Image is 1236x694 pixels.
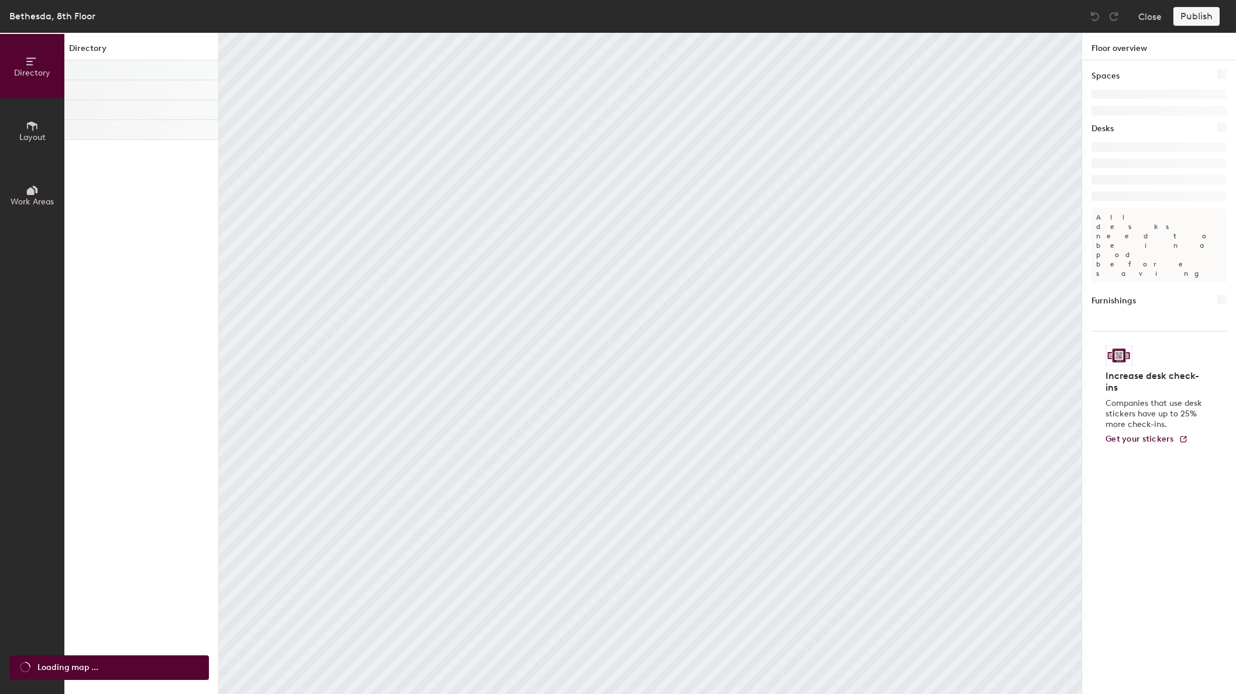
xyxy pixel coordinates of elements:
span: Directory [14,68,50,78]
img: Sticker logo [1105,346,1132,365]
h4: Increase desk check-ins [1105,370,1206,394]
h1: Spaces [1091,70,1120,83]
h1: Furnishings [1091,295,1136,307]
p: Companies that use desk stickers have up to 25% more check-ins. [1105,398,1206,430]
h1: Directory [64,42,218,60]
h1: Floor overview [1082,33,1236,60]
h1: Desks [1091,122,1114,135]
canvas: Map [219,33,1081,694]
span: Layout [19,132,46,142]
a: Get your stickers [1105,435,1188,445]
span: Get your stickers [1105,434,1174,444]
div: Bethesda, 8th Floor [9,9,95,23]
p: All desks need to be in a pod before saving [1091,208,1227,283]
img: Redo [1108,11,1120,22]
img: Undo [1089,11,1101,22]
span: Work Areas [11,197,54,207]
span: Loading map ... [37,661,98,674]
button: Close [1138,7,1162,26]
